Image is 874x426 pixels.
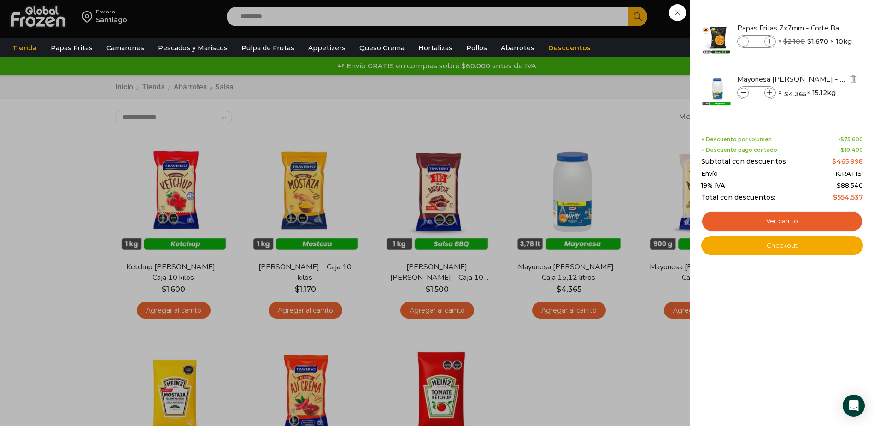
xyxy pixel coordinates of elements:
span: $ [784,89,788,99]
a: Mayonesa [PERSON_NAME] - Caja 15,12 litros [737,74,847,84]
bdi: 10.400 [841,147,863,153]
a: Pescados y Mariscos [153,39,232,57]
input: Product quantity [750,36,763,47]
a: Papas Fritas [46,39,97,57]
a: Appetizers [304,39,350,57]
div: Open Intercom Messenger [843,395,865,417]
span: $ [807,37,811,46]
input: Product quantity [750,88,763,98]
span: 88.540 [837,182,863,189]
a: Descuentos [544,39,595,57]
a: Camarones [102,39,149,57]
span: $ [841,147,845,153]
span: $ [783,37,787,46]
a: Tienda [8,39,41,57]
a: Eliminar Mayonesa Kraft - Caja 15,12 litros del carrito [848,74,858,85]
span: × × 10kg [778,35,852,48]
span: $ [832,157,836,166]
bdi: 4.365 [784,89,807,99]
bdi: 75.600 [840,136,863,142]
a: Papas Fritas 7x7mm - Corte Bastón - Caja 10 kg [737,23,847,33]
span: + Descuento pago contado [701,147,777,153]
span: 19% IVA [701,182,725,189]
span: × × 15.12kg [778,86,836,99]
span: $ [833,193,837,201]
a: Ver carrito [701,211,863,232]
span: $ [837,182,841,189]
a: Checkout [701,236,863,255]
span: ¡GRATIS! [836,170,863,177]
span: - [839,147,863,153]
span: Total con descuentos: [701,194,775,201]
bdi: 465.998 [832,157,863,166]
bdi: 554.537 [833,193,863,201]
a: Queso Crema [355,39,409,57]
span: Envío [701,170,718,177]
span: $ [840,136,844,142]
span: - [838,136,863,142]
bdi: 1.670 [807,37,828,46]
img: Eliminar Mayonesa Kraft - Caja 15,12 litros del carrito [849,75,857,83]
a: Pollos [462,39,492,57]
span: Subtotal con descuentos [701,158,786,166]
a: Abarrotes [496,39,539,57]
bdi: 2.100 [783,37,805,46]
a: Pulpa de Frutas [237,39,299,57]
a: Hortalizas [414,39,457,57]
span: + Descuento por volumen [701,136,772,142]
